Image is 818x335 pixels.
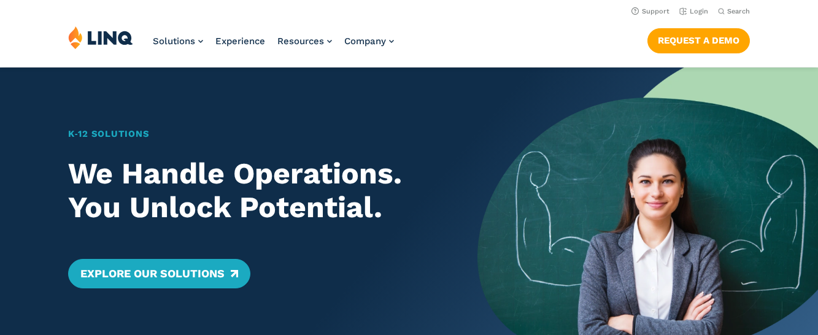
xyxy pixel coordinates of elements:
span: Resources [277,36,324,47]
span: Company [344,36,386,47]
a: Resources [277,36,332,47]
span: Solutions [153,36,195,47]
a: Request a Demo [647,28,750,53]
h1: K‑12 Solutions [68,127,444,141]
button: Open Search Bar [718,7,750,16]
a: Login [679,7,708,15]
a: Solutions [153,36,203,47]
img: LINQ | K‑12 Software [68,26,133,49]
a: Explore Our Solutions [68,259,250,288]
a: Company [344,36,394,47]
nav: Button Navigation [647,26,750,53]
a: Support [631,7,669,15]
a: Experience [215,36,265,47]
span: Search [727,7,750,15]
h2: We Handle Operations. You Unlock Potential. [68,156,444,225]
nav: Primary Navigation [153,26,394,66]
